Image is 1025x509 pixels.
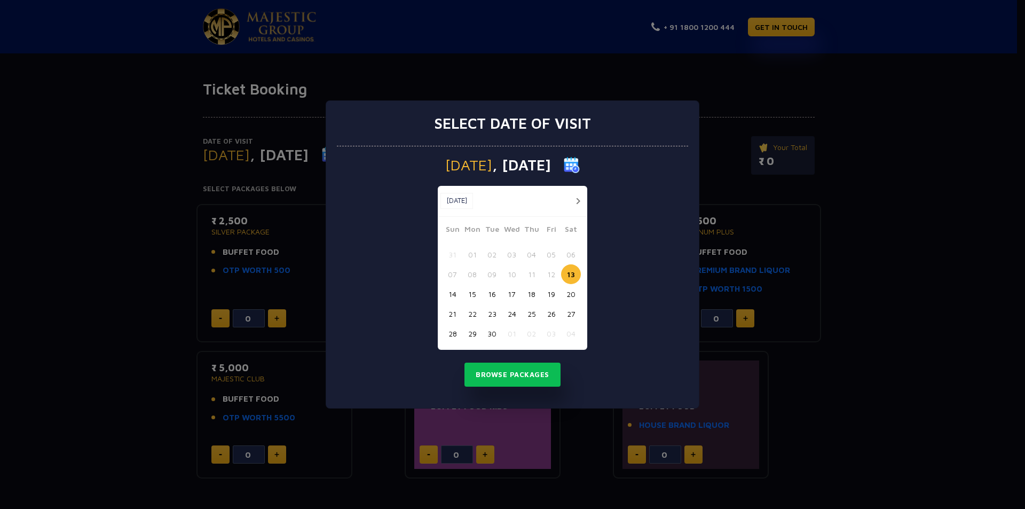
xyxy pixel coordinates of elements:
span: Thu [522,223,541,238]
span: Tue [482,223,502,238]
button: 30 [482,324,502,343]
button: 16 [482,284,502,304]
button: 13 [561,264,581,284]
button: 15 [462,284,482,304]
button: 05 [541,245,561,264]
button: 04 [561,324,581,343]
span: Sat [561,223,581,238]
span: Mon [462,223,482,238]
button: 18 [522,284,541,304]
button: 02 [522,324,541,343]
button: 03 [541,324,561,343]
button: 07 [443,264,462,284]
button: 12 [541,264,561,284]
button: 04 [522,245,541,264]
span: Wed [502,223,522,238]
button: 29 [462,324,482,343]
button: 31 [443,245,462,264]
button: 11 [522,264,541,284]
button: 06 [561,245,581,264]
img: calender icon [564,157,580,173]
button: 21 [443,304,462,324]
button: 02 [482,245,502,264]
button: 20 [561,284,581,304]
button: 24 [502,304,522,324]
button: 28 [443,324,462,343]
button: 01 [502,324,522,343]
button: 26 [541,304,561,324]
button: 01 [462,245,482,264]
span: [DATE] [445,158,492,173]
button: 19 [541,284,561,304]
button: 08 [462,264,482,284]
button: 09 [482,264,502,284]
button: 14 [443,284,462,304]
span: Sun [443,223,462,238]
button: 03 [502,245,522,264]
button: 27 [561,304,581,324]
h3: Select date of visit [434,114,591,132]
button: Browse Packages [464,363,561,387]
span: , [DATE] [492,158,551,173]
button: 25 [522,304,541,324]
span: Fri [541,223,561,238]
button: 22 [462,304,482,324]
button: 23 [482,304,502,324]
button: 10 [502,264,522,284]
button: [DATE] [440,193,473,209]
button: 17 [502,284,522,304]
